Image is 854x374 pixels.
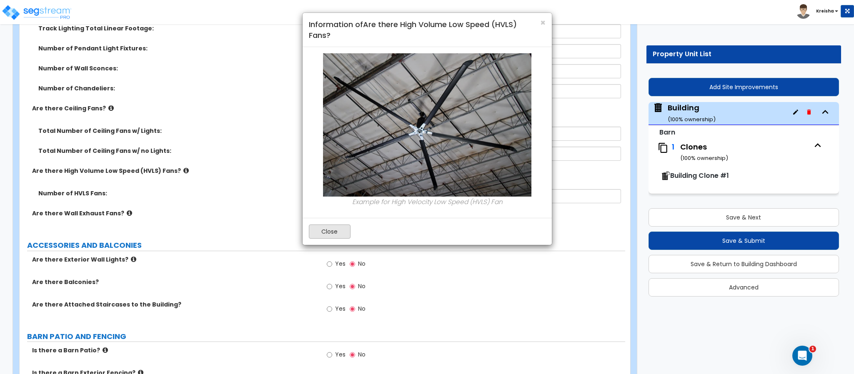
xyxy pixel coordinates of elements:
[540,18,546,27] button: Close
[540,17,546,29] span: ×
[309,19,546,40] h4: Information of Are there High Volume Low Speed (HVLS) Fans?
[352,197,502,206] i: Example for High Velocity Low Speed (HVLS) Fan
[323,53,531,197] img: HVLS_Fan.jpg
[809,346,816,352] span: 1
[309,224,351,239] button: Close
[792,346,812,366] iframe: Intercom live chat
